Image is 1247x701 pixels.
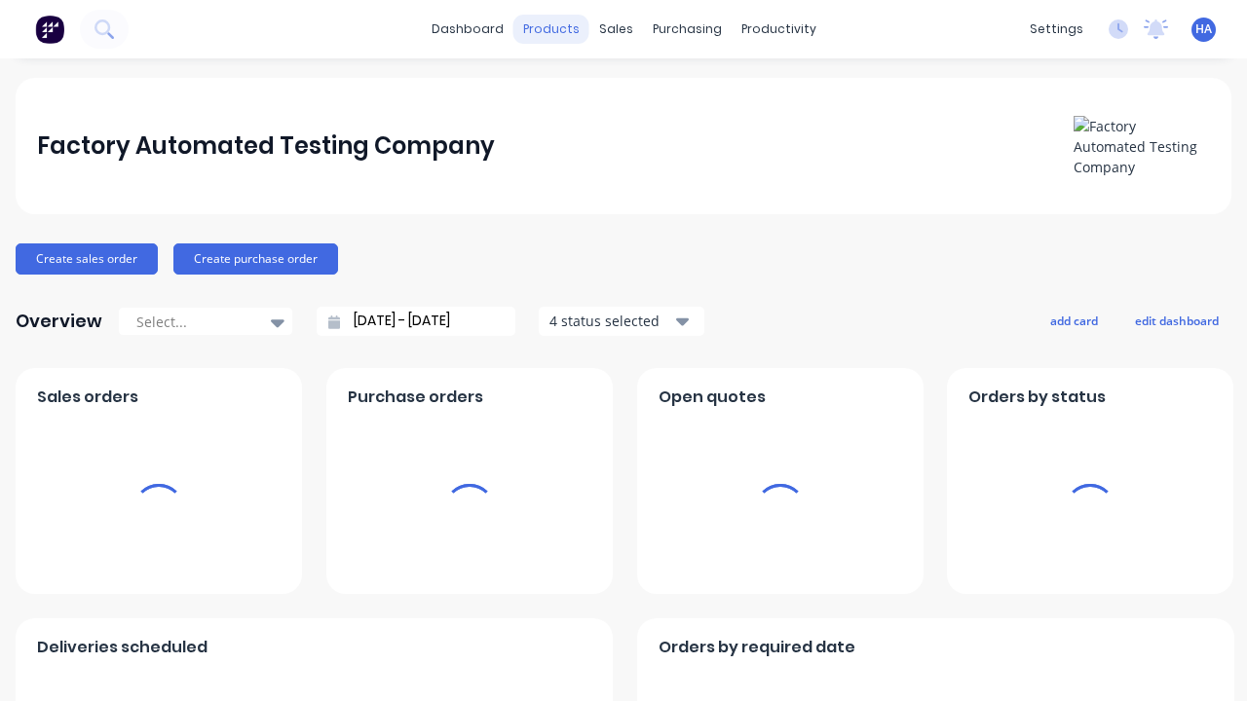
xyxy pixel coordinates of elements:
span: Deliveries scheduled [37,636,208,659]
span: HA [1195,20,1212,38]
div: Factory Automated Testing Company [37,127,495,166]
div: products [513,15,589,44]
div: settings [1020,15,1093,44]
button: edit dashboard [1122,308,1231,333]
img: Factory [35,15,64,44]
span: Orders by status [968,386,1106,409]
div: purchasing [643,15,732,44]
div: sales [589,15,643,44]
a: dashboard [422,15,513,44]
span: Sales orders [37,386,138,409]
button: Create sales order [16,243,158,275]
button: Create purchase order [173,243,338,275]
span: Purchase orders [348,386,483,409]
button: 4 status selected [539,307,704,336]
img: Factory Automated Testing Company [1074,116,1210,177]
span: Orders by required date [659,636,855,659]
div: productivity [732,15,826,44]
div: 4 status selected [549,311,672,331]
button: add card [1038,308,1111,333]
span: Open quotes [659,386,766,409]
div: Overview [16,302,102,341]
